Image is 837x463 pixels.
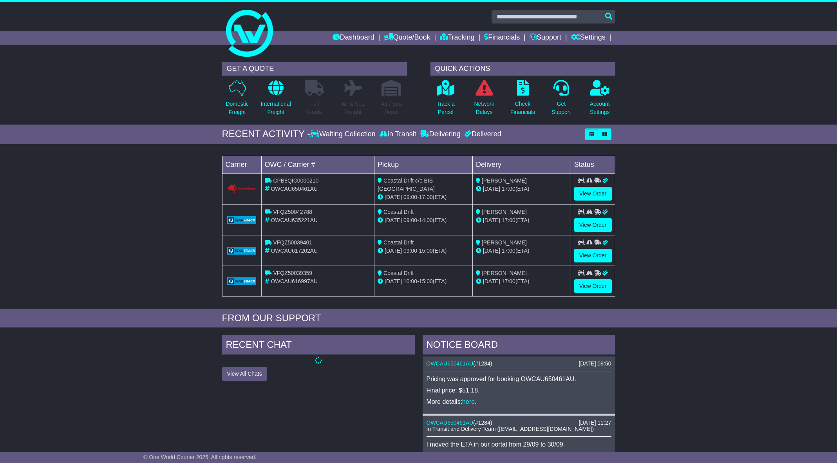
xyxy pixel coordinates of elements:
[427,387,611,394] p: Final price: $51.18.
[273,209,312,215] span: VFQZ50042788
[463,130,501,139] div: Delivered
[374,156,473,173] td: Pickup
[574,187,612,201] a: View Order
[271,186,318,192] span: OWCAU650461AU
[419,194,433,200] span: 17:00
[502,248,515,254] span: 17:00
[474,80,494,121] a: NetworkDelays
[482,177,527,184] span: [PERSON_NAME]
[483,278,500,284] span: [DATE]
[462,398,475,405] a: here
[483,248,500,254] span: [DATE]
[222,128,311,140] div: RECENT ACTIVITY -
[260,80,291,121] a: InternationalFreight
[403,248,417,254] span: 09:00
[551,80,571,121] a: GetSupport
[403,217,417,223] span: 09:00
[430,62,615,76] div: QUICK ACTIONS
[472,156,571,173] td: Delivery
[589,80,610,121] a: AccountSettings
[530,31,561,45] a: Support
[590,100,610,116] p: Account Settings
[378,216,469,224] div: - (ETA)
[423,335,615,356] div: NOTICE BOARD
[437,100,455,116] p: Track a Parcel
[483,186,500,192] span: [DATE]
[510,100,535,116] p: Check Financials
[574,218,612,232] a: View Order
[476,277,568,286] div: (ETA)
[403,194,417,200] span: 09:00
[385,278,402,284] span: [DATE]
[510,80,535,121] a: CheckFinancials
[482,270,527,276] span: [PERSON_NAME]
[385,217,402,223] span: [DATE]
[502,278,515,284] span: 17:00
[427,441,611,448] p: I moved the ETA in our portal from 29/09 to 30/09.
[476,247,568,255] div: (ETA)
[143,454,257,460] span: © One World Courier 2025. All rights reserved.
[427,420,611,426] div: ( )
[305,100,324,116] p: Full Loads
[436,80,455,121] a: Track aParcel
[222,156,261,173] td: Carrier
[227,184,257,194] img: GetCarrierServiceLogo
[578,360,611,367] div: [DATE] 09:50
[222,62,407,76] div: GET A QUOTE
[475,420,490,426] span: #1284
[378,177,435,192] span: Coastal Drift c/o BIS [GEOGRAPHIC_DATA]
[574,279,612,293] a: View Order
[378,277,469,286] div: - (ETA)
[427,360,474,367] a: OWCAU650461AU
[384,31,430,45] a: Quote/Book
[383,239,414,246] span: Coastal Drift
[482,209,527,215] span: [PERSON_NAME]
[310,130,377,139] div: Waiting Collection
[551,100,571,116] p: Get Support
[222,313,615,324] div: FROM OUR SUPPORT
[225,80,249,121] a: DomesticFreight
[222,367,267,381] button: View All Chats
[427,360,611,367] div: ( )
[342,100,365,116] p: Air & Sea Freight
[427,398,611,405] p: More details: .
[385,248,402,254] span: [DATE]
[419,248,433,254] span: 15:00
[271,278,318,284] span: OWCAU616997AU
[474,100,494,116] p: Network Delays
[578,420,611,426] div: [DATE] 11:27
[484,31,520,45] a: Financials
[427,375,611,383] p: Pricing was approved for booking OWCAU650461AU.
[383,270,414,276] span: Coastal Drift
[385,194,402,200] span: [DATE]
[333,31,374,45] a: Dashboard
[574,249,612,262] a: View Order
[227,277,257,285] img: GetCarrierServiceLogo
[378,193,469,201] div: - (ETA)
[378,247,469,255] div: - (ETA)
[440,31,474,45] a: Tracking
[261,100,291,116] p: International Freight
[403,278,417,284] span: 10:00
[427,420,474,426] a: OWCAU650461AU
[227,247,257,255] img: GetCarrierServiceLogo
[273,239,312,246] span: VFQZ50039401
[273,270,312,276] span: VFQZ50039359
[571,156,615,173] td: Status
[383,209,414,215] span: Coastal Drift
[502,217,515,223] span: 17:00
[476,216,568,224] div: (ETA)
[273,177,318,184] span: CPB8QIC0000210
[476,185,568,193] div: (ETA)
[261,156,374,173] td: OWC / Carrier #
[502,186,515,192] span: 17:00
[427,426,594,432] span: In Transit and Delivery Team ([EMAIL_ADDRESS][DOMAIN_NAME])
[475,360,490,367] span: #1284
[483,217,500,223] span: [DATE]
[226,100,248,116] p: Domestic Freight
[419,278,433,284] span: 15:00
[419,217,433,223] span: 14:00
[381,100,402,116] p: Air / Sea Depot
[271,217,318,223] span: OWCAU635221AU
[222,335,415,356] div: RECENT CHAT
